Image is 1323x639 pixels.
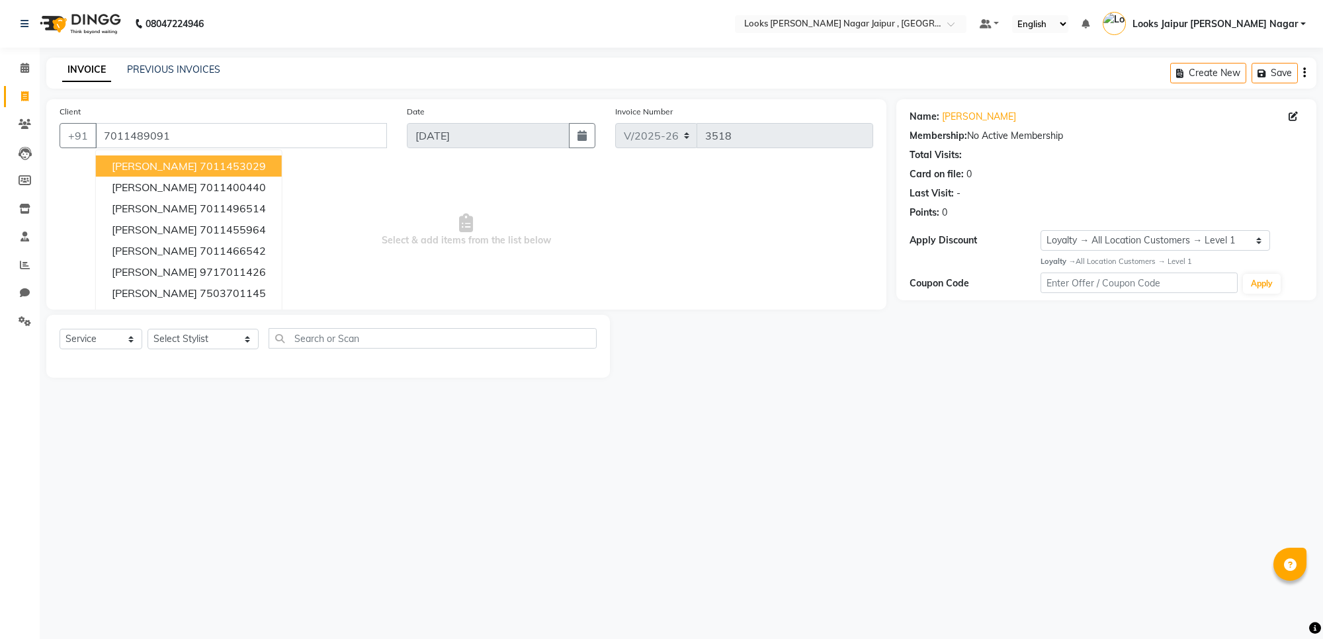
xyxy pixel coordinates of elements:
input: Search by Name/Mobile/Email/Code [95,123,387,148]
div: Points: [910,206,939,220]
iframe: chat widget [1267,586,1310,626]
input: Enter Offer / Coupon Code [1041,273,1237,293]
span: [PERSON_NAME] [112,265,197,278]
span: [PERSON_NAME] [112,244,197,257]
span: [PERSON_NAME] [112,181,197,194]
ngb-highlight: 7011466542 [200,244,266,257]
ngb-highlight: 7011455964 [200,223,266,236]
ngb-highlight: 7011400440 [200,181,266,194]
div: 0 [942,206,947,220]
div: Last Visit: [910,187,954,200]
ngb-highlight: 7503701145 [200,286,266,300]
div: 0 [966,167,972,181]
ngb-highlight: 7011453029 [200,159,266,173]
span: [PERSON_NAME] [112,223,197,236]
ngb-highlight: 7011496514 [200,202,266,215]
div: Coupon Code [910,277,1041,290]
img: logo [34,5,124,42]
span: Select & add items from the list below [60,164,873,296]
label: Invoice Number [615,106,673,118]
div: Card on file: [910,167,964,181]
label: Date [407,106,425,118]
button: Create New [1170,63,1246,83]
span: Looks Jaipur [PERSON_NAME] Nagar [1132,17,1298,31]
div: Membership: [910,129,967,143]
div: Total Visits: [910,148,962,162]
ngb-highlight: 9717011426 [200,265,266,278]
span: [PERSON_NAME] [112,202,197,215]
span: [PERSON_NAME] [112,159,197,173]
a: INVOICE [62,58,111,82]
button: Apply [1243,274,1281,294]
span: [PERSON_NAME] [112,286,197,300]
div: All Location Customers → Level 1 [1041,256,1303,267]
a: [PERSON_NAME] [942,110,1016,124]
label: Client [60,106,81,118]
strong: Loyalty → [1041,257,1076,266]
button: +91 [60,123,97,148]
ngb-highlight: 7011419987 [138,308,204,321]
span: Ajay [112,308,135,321]
b: 08047224946 [146,5,204,42]
div: No Active Membership [910,129,1303,143]
button: Save [1252,63,1298,83]
div: Apply Discount [910,234,1041,247]
img: Looks Jaipur Malviya Nagar [1103,12,1126,35]
a: PREVIOUS INVOICES [127,64,220,75]
input: Search or Scan [269,328,597,349]
div: Name: [910,110,939,124]
div: - [957,187,960,200]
